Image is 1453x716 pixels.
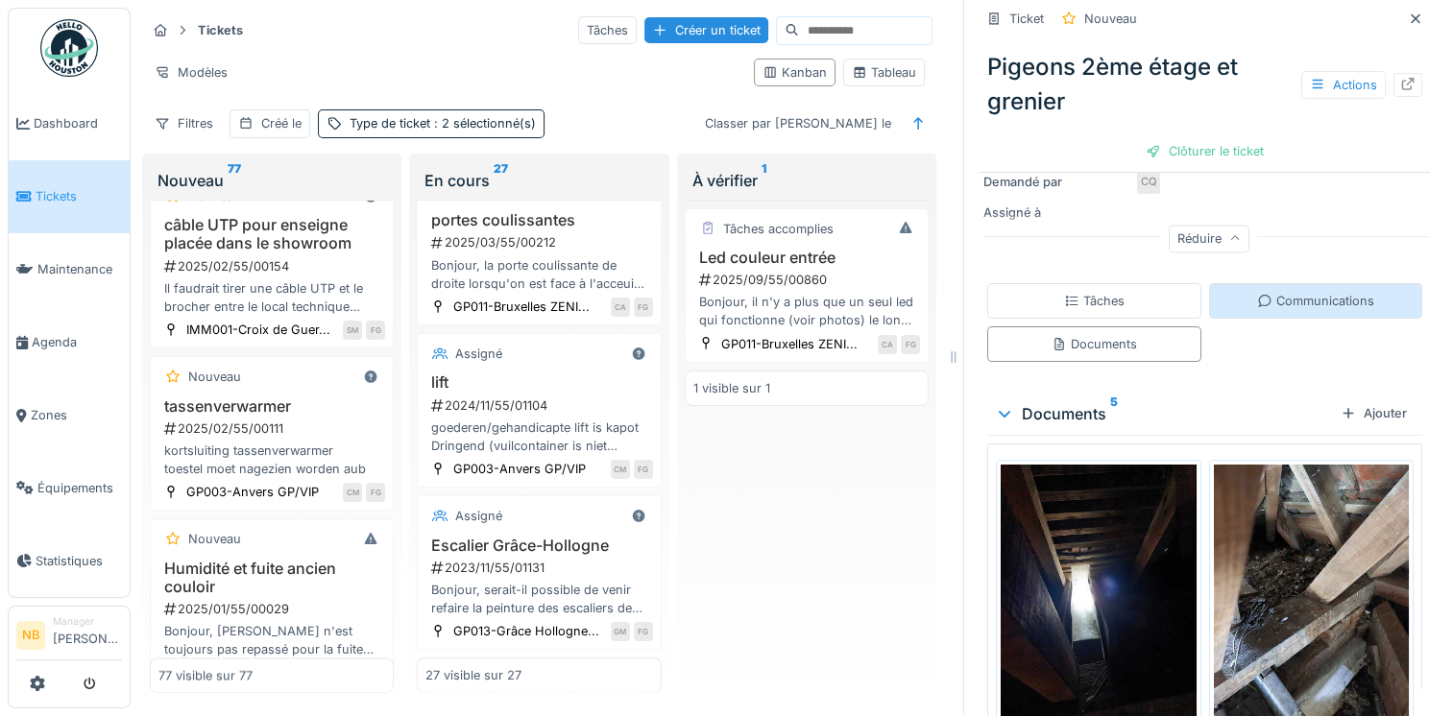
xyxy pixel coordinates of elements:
[424,169,653,192] div: En cours
[425,537,652,555] h3: Escalier Grâce-Hollogne
[186,483,319,501] div: GP003-Anvers GP/VIP
[1333,400,1415,426] div: Ajouter
[429,559,652,577] div: 2023/11/55/01131
[188,530,241,548] div: Nouveau
[644,17,768,43] div: Créer un ticket
[9,87,130,160] a: Dashboard
[9,233,130,306] a: Maintenance
[36,187,122,205] span: Tickets
[692,169,921,192] div: À vérifier
[762,169,766,192] sup: 1
[158,442,385,478] div: kortsluiting tassenverwarmer toestel moet nagezien worden aub
[1257,292,1374,310] div: Communications
[901,335,920,354] div: FG
[158,622,385,658] div: Bonjour, [PERSON_NAME] n'est toujours pas repassé pour la fuite qu'on avait remarqué avec [PERSON...
[983,203,1127,222] div: Assigné à
[425,418,652,455] div: goederen/gehandicapte lift is kapot Dringend (vuilcontainer is niet buiten te krijgen)
[634,622,653,641] div: FG
[37,479,122,497] span: Équipements
[53,614,122,656] li: [PERSON_NAME]
[1169,225,1249,252] div: Réduire
[366,321,385,340] div: FG
[494,169,508,192] sup: 27
[425,581,652,617] div: Bonjour, serait-il possible de venir refaire la peinture des escaliers de [GEOGRAPHIC_DATA], en s...
[455,345,502,363] div: Assigné
[1135,169,1162,196] div: CQ
[40,19,98,77] img: Badge_color-CXgf-gQk.svg
[162,419,385,438] div: 2025/02/55/00111
[158,666,253,684] div: 77 visible sur 77
[32,333,122,351] span: Agenda
[366,483,385,502] div: FG
[261,114,302,132] div: Créé le
[53,614,122,629] div: Manager
[634,298,653,317] div: FG
[146,59,236,86] div: Modèles
[1052,335,1137,353] div: Documents
[188,368,241,386] div: Nouveau
[16,614,122,660] a: NB Manager[PERSON_NAME]
[425,256,652,293] div: Bonjour, la porte coulissante de droite lorsqu'on est face à l'acceuil reste très souvent ouverte
[157,169,386,192] div: Nouveau
[9,524,130,597] a: Statistiques
[1301,71,1386,99] div: Actions
[1138,138,1271,164] div: Clôturer le ticket
[763,63,827,82] div: Kanban
[36,552,122,570] span: Statistiques
[146,109,222,137] div: Filtres
[162,257,385,275] div: 2025/02/55/00154
[9,160,130,233] a: Tickets
[1084,10,1137,28] div: Nouveau
[721,335,858,353] div: GP011-Bruxelles ZENI...
[9,379,130,452] a: Zones
[162,600,385,618] div: 2025/01/55/00029
[34,114,122,132] span: Dashboard
[453,298,590,316] div: GP011-Bruxelles ZENI...
[9,451,130,524] a: Équipements
[429,396,652,415] div: 2024/11/55/01104
[425,666,521,684] div: 27 visible sur 27
[158,397,385,416] h3: tassenverwarmer
[697,271,920,289] div: 2025/09/55/00860
[693,249,920,267] h3: Led couleur entrée
[723,220,834,238] div: Tâches accomplies
[983,173,1127,191] div: Demandé par
[455,507,502,525] div: Assigné
[995,402,1333,425] div: Documents
[578,16,637,44] div: Tâches
[16,621,45,650] li: NB
[186,321,330,339] div: IMM001-Croix de Guer...
[430,116,536,131] span: : 2 sélectionné(s)
[9,306,130,379] a: Agenda
[158,216,385,252] h3: câble UTP pour enseigne placée dans le showroom
[158,560,385,596] h3: Humidité et fuite ancien couloir
[37,260,122,278] span: Maintenance
[453,460,586,478] div: GP003-Anvers GP/VIP
[453,622,599,640] div: GP013-Grâce Hollogne...
[1009,10,1044,28] div: Ticket
[693,379,770,397] div: 1 visible sur 1
[611,298,630,317] div: CA
[1110,402,1118,425] sup: 5
[158,279,385,316] div: Il faudrait tirer une câble UTP et le brocher entre le local technique intermédiare et un emplace...
[190,21,251,39] strong: Tickets
[611,460,630,479] div: CM
[634,460,653,479] div: FG
[980,42,1430,127] div: Pigeons 2ème étage et grenier
[611,622,630,641] div: GM
[1064,292,1125,310] div: Tâches
[696,109,900,137] div: Classer par [PERSON_NAME] le
[31,406,122,424] span: Zones
[425,211,652,229] h3: portes coulissantes
[425,373,652,392] h3: lift
[350,114,536,132] div: Type de ticket
[852,63,916,82] div: Tableau
[343,321,362,340] div: SM
[693,293,920,329] div: Bonjour, il n'y a plus que un seul led qui fonctionne (voir photos) le long des entrée
[429,233,652,251] div: 2025/03/55/00212
[878,335,897,354] div: CA
[228,169,241,192] sup: 77
[343,483,362,502] div: CM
